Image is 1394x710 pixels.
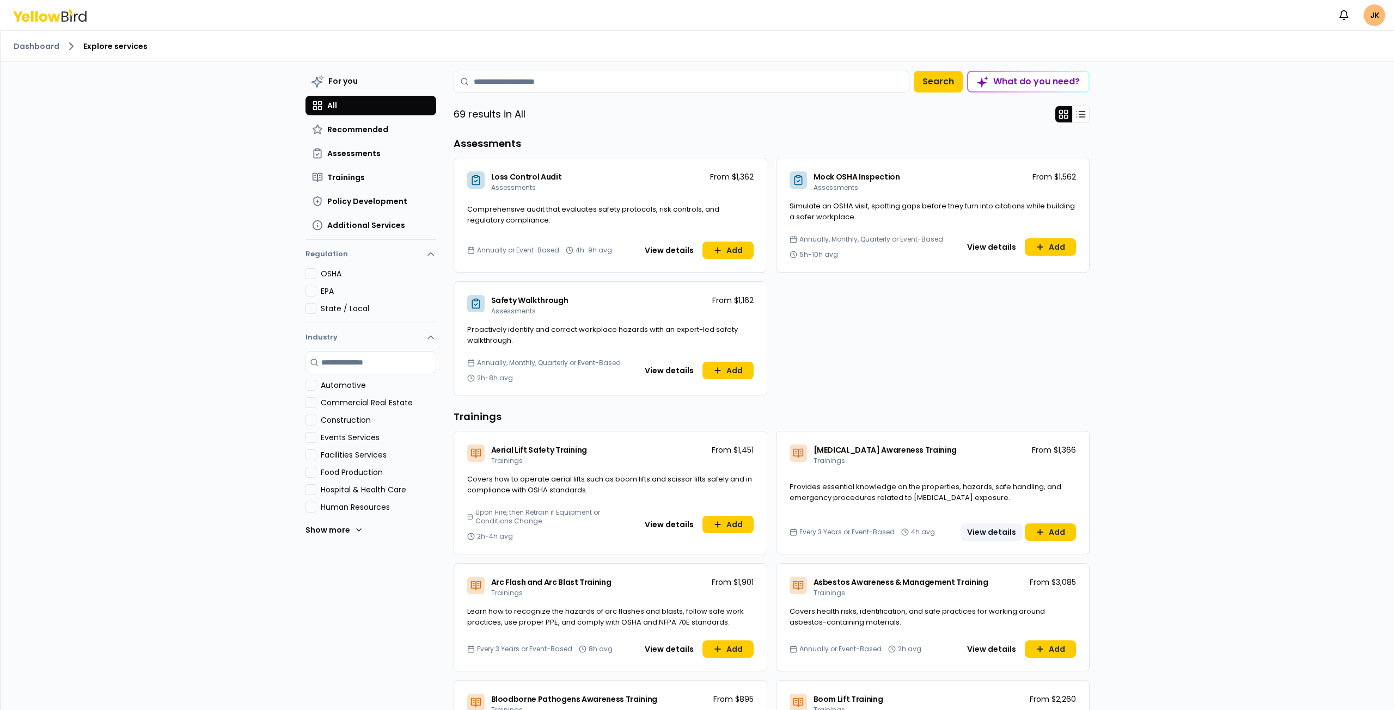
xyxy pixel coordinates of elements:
[321,502,436,513] label: Human Resources
[638,640,700,658] button: View details
[491,444,588,455] span: Aerial Lift Safety Training
[14,41,59,52] a: Dashboard
[321,268,436,279] label: OSHA
[327,148,381,159] span: Assessments
[799,645,882,653] span: Annually or Event-Based
[328,76,358,87] span: For you
[799,235,943,244] span: Annually, Monthly, Quarterly or Event-Based
[467,324,738,345] span: Proactively identify and correct workplace hazards with an expert-led safety walkthrough.
[321,303,436,314] label: State / Local
[814,171,900,182] span: Mock OSHA Inspection
[321,449,436,460] label: Facilities Services
[638,242,700,259] button: View details
[477,374,513,382] span: 2h-8h avg
[799,528,895,536] span: Every 3 Years or Event-Based
[638,362,700,379] button: View details
[911,528,935,536] span: 4h avg
[491,577,612,588] span: Arc Flash and Arc Blast Training
[589,645,613,653] span: 8h avg
[305,71,436,91] button: For you
[475,508,634,526] span: Upon Hire, then Retrain if Equipment or Conditions Change
[305,192,436,211] button: Policy Development
[305,120,436,139] button: Recommended
[321,484,436,495] label: Hospital & Health Care
[477,246,559,255] span: Annually or Event-Based
[1030,694,1076,705] p: From $2,260
[710,171,754,182] p: From $1,362
[491,295,568,306] span: Safety Walkthrough
[712,444,754,455] p: From $1,451
[638,516,700,533] button: View details
[327,172,365,183] span: Trainings
[305,519,363,541] button: Show more
[961,523,1023,541] button: View details
[305,268,436,323] div: Regulation
[961,238,1023,256] button: View details
[914,71,963,92] button: Search
[321,286,436,297] label: EPA
[321,415,436,425] label: Construction
[327,196,407,207] span: Policy Development
[814,444,957,455] span: [MEDICAL_DATA] Awareness Training
[1025,238,1076,256] button: Add
[814,183,858,192] span: Assessments
[491,456,523,465] span: Trainings
[305,168,436,187] button: Trainings
[702,640,754,658] button: Add
[467,606,744,627] span: Learn how to recognize the hazards of arc flashes and blasts, follow safe work practices, use pro...
[327,100,337,111] span: All
[491,183,536,192] span: Assessments
[1025,523,1076,541] button: Add
[305,351,436,550] div: Industry
[491,694,657,705] span: Bloodborne Pathogens Awareness Training
[1032,444,1076,455] p: From $1,366
[702,362,754,379] button: Add
[305,323,436,351] button: Industry
[814,577,988,588] span: Asbestos Awareness & Management Training
[702,516,754,533] button: Add
[814,588,845,597] span: Trainings
[702,242,754,259] button: Add
[799,250,838,259] span: 5h-10h avg
[576,246,612,255] span: 4h-9h avg
[790,201,1075,222] span: Simulate an OSHA visit, spotting gaps before they turn into citations while building a safer work...
[1032,171,1076,182] p: From $1,562
[454,409,1090,424] h3: Trainings
[83,41,148,52] span: Explore services
[327,220,405,231] span: Additional Services
[305,244,436,268] button: Regulation
[321,432,436,443] label: Events Services
[321,467,436,478] label: Food Production
[477,645,572,653] span: Every 3 Years or Event-Based
[967,71,1090,92] button: What do you need?
[467,204,719,225] span: Comprehensive audit that evaluates safety protocols, risk controls, and regulatory compliance.
[968,72,1089,91] div: What do you need?
[1030,577,1076,588] p: From $3,085
[477,532,513,541] span: 2h-4h avg
[790,481,1061,503] span: Provides essential knowledge on the properties, hazards, safe handling, and emergency procedures ...
[491,306,536,316] span: Assessments
[814,456,845,465] span: Trainings
[327,124,388,135] span: Recommended
[321,397,436,408] label: Commercial Real Estate
[961,640,1023,658] button: View details
[1364,4,1385,26] span: JK
[305,96,436,115] button: All
[814,694,883,705] span: Boom Lift Training
[305,215,436,235] button: Additional Services
[713,694,754,705] p: From $895
[454,136,1090,151] h3: Assessments
[790,606,1045,627] span: Covers health risks, identification, and safe practices for working around asbestos-containing ma...
[1025,640,1076,658] button: Add
[477,359,621,367] span: Annually, Monthly, Quarterly or Event-Based
[712,577,754,588] p: From $1,901
[898,645,921,653] span: 2h avg
[491,588,523,597] span: Trainings
[305,144,436,163] button: Assessments
[467,474,752,495] span: Covers how to operate aerial lifts such as boom lifts and scissor lifts safely and in compliance ...
[491,171,562,182] span: Loss Control Audit
[14,40,1381,53] nav: breadcrumb
[454,107,525,122] p: 69 results in All
[321,380,436,391] label: Automotive
[712,295,754,306] p: From $1,162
